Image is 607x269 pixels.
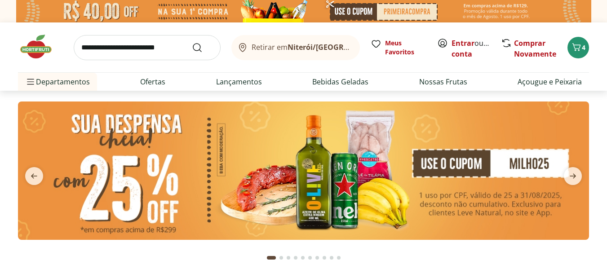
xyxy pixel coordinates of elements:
[321,247,328,269] button: Go to page 8 from fs-carousel
[192,42,213,53] button: Submit Search
[278,247,285,269] button: Go to page 2 from fs-carousel
[25,71,36,93] button: Menu
[252,43,351,51] span: Retirar em
[231,35,360,60] button: Retirar emNiterói/[GEOGRAPHIC_DATA]
[25,71,90,93] span: Departamentos
[306,247,314,269] button: Go to page 6 from fs-carousel
[288,42,390,52] b: Niterói/[GEOGRAPHIC_DATA]
[292,247,299,269] button: Go to page 4 from fs-carousel
[216,76,262,87] a: Lançamentos
[582,43,585,52] span: 4
[371,39,426,57] a: Meus Favoritos
[452,38,474,48] a: Entrar
[452,38,501,59] a: Criar conta
[419,76,467,87] a: Nossas Frutas
[265,247,278,269] button: Current page from fs-carousel
[18,33,63,60] img: Hortifruti
[567,37,589,58] button: Carrinho
[140,76,165,87] a: Ofertas
[18,167,50,185] button: previous
[518,76,582,87] a: Açougue e Peixaria
[314,247,321,269] button: Go to page 7 from fs-carousel
[335,247,342,269] button: Go to page 10 from fs-carousel
[452,38,492,59] span: ou
[557,167,589,185] button: next
[312,76,368,87] a: Bebidas Geladas
[299,247,306,269] button: Go to page 5 from fs-carousel
[285,247,292,269] button: Go to page 3 from fs-carousel
[514,38,556,59] a: Comprar Novamente
[328,247,335,269] button: Go to page 9 from fs-carousel
[18,101,589,240] img: cupom
[74,35,221,60] input: search
[385,39,426,57] span: Meus Favoritos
